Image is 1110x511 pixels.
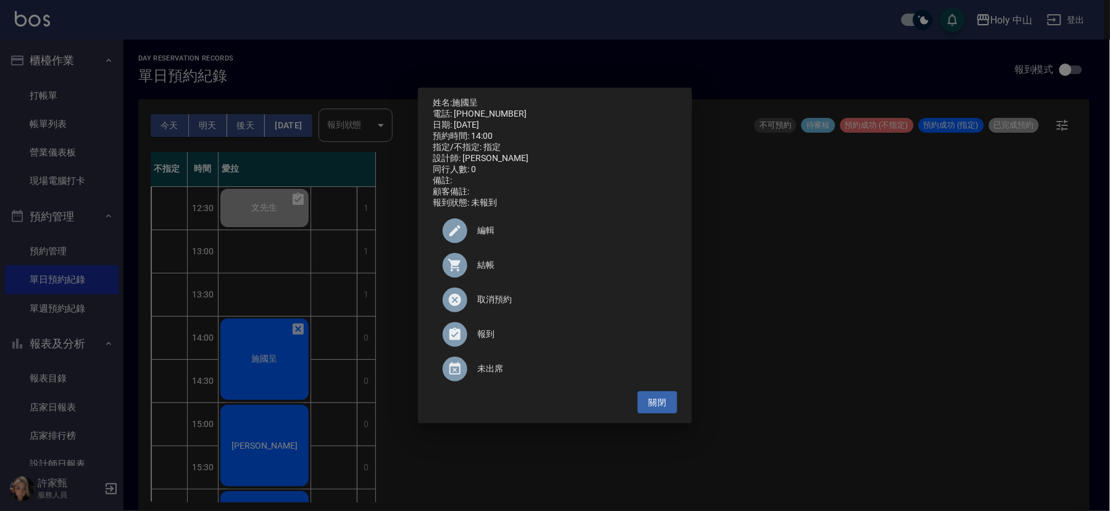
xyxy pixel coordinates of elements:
[433,175,677,186] div: 備註:
[433,120,677,131] div: 日期: [DATE]
[433,131,677,142] div: 預約時間: 14:00
[433,352,677,386] div: 未出席
[477,328,667,341] span: 報到
[477,259,667,272] span: 結帳
[477,362,667,375] span: 未出席
[433,186,677,197] div: 顧客備註:
[433,98,677,109] p: 姓名:
[433,317,677,352] div: 報到
[433,248,677,283] a: 結帳
[433,109,677,120] div: 電話: [PHONE_NUMBER]
[433,142,677,153] div: 指定/不指定: 指定
[433,153,677,164] div: 設計師: [PERSON_NAME]
[433,164,677,175] div: 同行人數: 0
[477,293,667,306] span: 取消預約
[477,224,667,237] span: 編輯
[452,98,478,107] a: 施國呈
[638,391,677,414] button: 關閉
[433,214,677,248] div: 編輯
[433,197,677,209] div: 報到狀態: 未報到
[433,283,677,317] div: 取消預約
